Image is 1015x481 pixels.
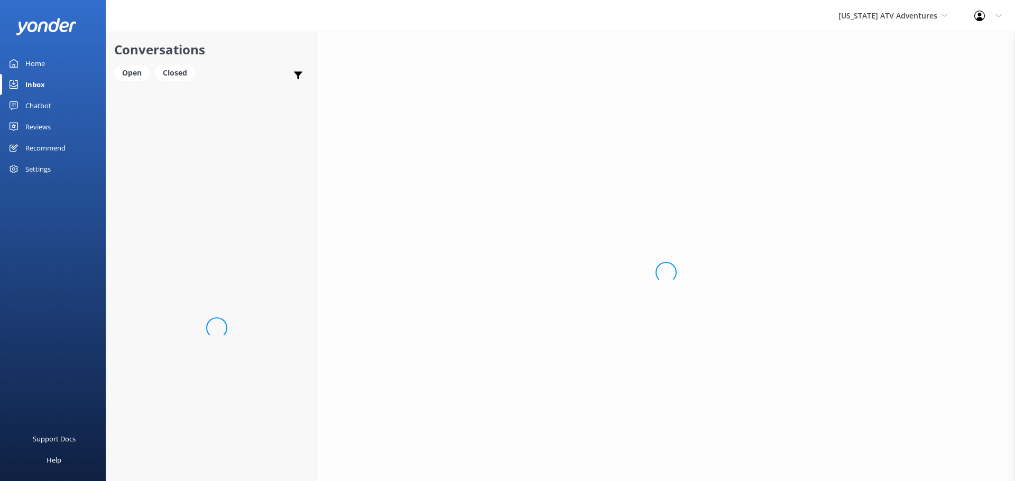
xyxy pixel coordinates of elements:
a: Open [114,67,155,78]
img: yonder-white-logo.png [16,18,77,35]
div: Chatbot [25,95,51,116]
div: Closed [155,65,195,81]
span: [US_STATE] ATV Adventures [838,11,937,21]
a: Closed [155,67,200,78]
div: Settings [25,158,51,180]
div: Recommend [25,137,66,158]
div: Inbox [25,74,45,95]
div: Support Docs [33,428,76,449]
div: Open [114,65,150,81]
div: Home [25,53,45,74]
div: Help [47,449,61,470]
div: Reviews [25,116,51,137]
h2: Conversations [114,40,309,60]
